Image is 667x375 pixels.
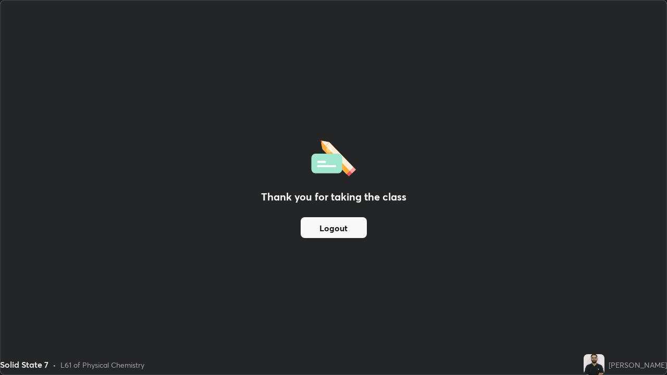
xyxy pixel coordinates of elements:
[261,189,406,205] h2: Thank you for taking the class
[60,359,144,370] div: L61 of Physical Chemistry
[301,217,367,238] button: Logout
[53,359,56,370] div: •
[311,137,356,177] img: offlineFeedback.1438e8b3.svg
[609,359,667,370] div: [PERSON_NAME]
[584,354,604,375] img: 5e6e13c1ec7d4a9f98ea3605e43f832c.jpg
